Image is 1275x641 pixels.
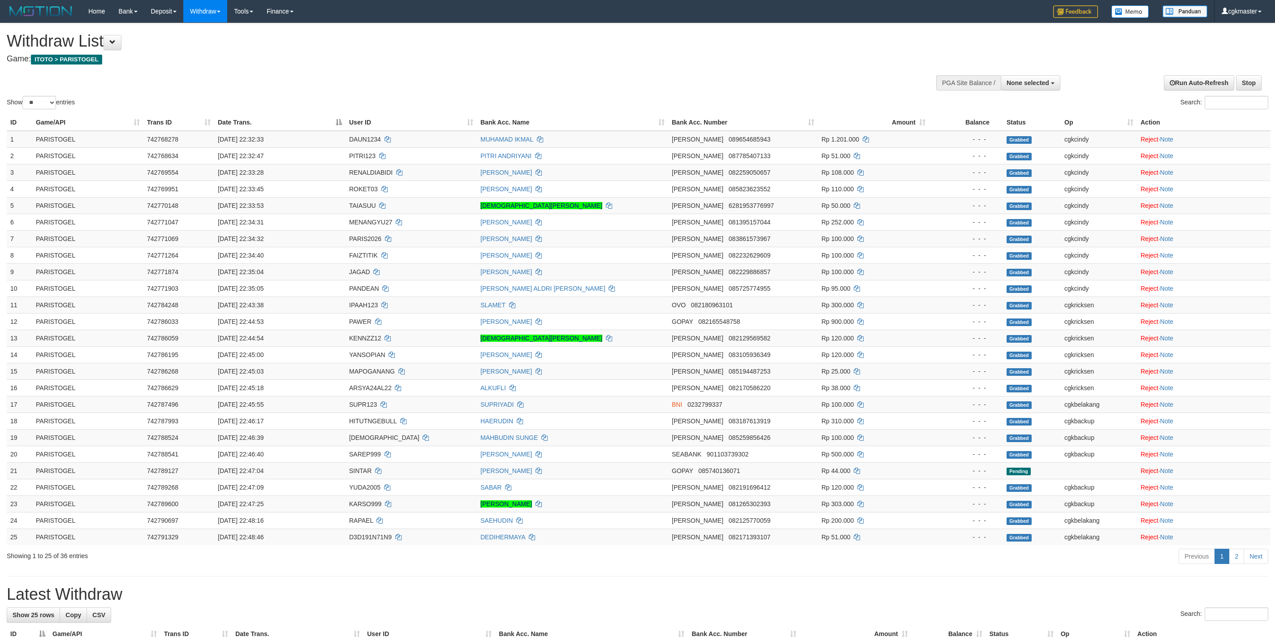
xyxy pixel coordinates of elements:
[1141,500,1158,508] a: Reject
[480,136,533,143] a: MUHAMAD IKMAL
[349,285,379,292] span: PANDEAN
[1007,285,1032,293] span: Grabbed
[1061,147,1137,164] td: cgkcindy
[821,136,859,143] span: Rp 1.201.000
[1205,607,1268,621] input: Search:
[7,313,32,330] td: 12
[1160,136,1174,143] a: Note
[1160,500,1174,508] a: Note
[821,335,854,342] span: Rp 120.000
[32,346,143,363] td: PARISTOGEL
[13,611,54,619] span: Show 25 rows
[32,214,143,230] td: PARISTOGEL
[1007,352,1032,359] span: Grabbed
[1141,301,1158,309] a: Reject
[1141,268,1158,275] a: Reject
[7,280,32,297] td: 10
[1141,252,1158,259] a: Reject
[729,285,770,292] span: Copy 085725774955 to clipboard
[821,351,854,358] span: Rp 120.000
[480,484,501,491] a: SABAR
[7,4,75,18] img: MOTION_logo.png
[1160,517,1174,524] a: Note
[7,32,841,50] h1: Withdraw List
[1160,202,1174,209] a: Note
[31,55,102,65] span: ITOTO > PARISTOGEL
[32,263,143,280] td: PARISTOGEL
[821,185,854,193] span: Rp 110.000
[147,285,178,292] span: 742771903
[480,268,532,275] a: [PERSON_NAME]
[821,318,854,325] span: Rp 900.000
[1061,230,1137,247] td: cgkcindy
[1003,114,1061,131] th: Status
[821,219,854,226] span: Rp 252.000
[32,114,143,131] th: Game/API: activate to sort column ascending
[729,136,770,143] span: Copy 089654685943 to clipboard
[729,169,770,176] span: Copy 082259050657 to clipboard
[1061,181,1137,197] td: cgkcindy
[1141,384,1158,391] a: Reject
[7,197,32,214] td: 5
[821,202,851,209] span: Rp 50.000
[1164,75,1234,90] a: Run Auto-Refresh
[480,318,532,325] a: [PERSON_NAME]
[1007,302,1032,310] span: Grabbed
[7,131,32,148] td: 1
[1137,247,1271,263] td: ·
[147,169,178,176] span: 742769554
[729,335,770,342] span: Copy 082129569582 to clipboard
[7,55,841,64] h4: Game:
[1061,164,1137,181] td: cgkcindy
[1160,533,1174,541] a: Note
[929,114,1003,131] th: Balance
[218,285,264,292] span: [DATE] 22:35:05
[1180,607,1268,621] label: Search:
[1141,451,1158,458] a: Reject
[1111,5,1149,18] img: Button%20Memo.svg
[480,500,532,508] a: [PERSON_NAME]
[7,96,75,109] label: Show entries
[936,75,1001,90] div: PGA Site Balance /
[821,285,851,292] span: Rp 95.000
[32,131,143,148] td: PARISTOGEL
[698,318,740,325] span: Copy 082165548758 to clipboard
[1061,114,1137,131] th: Op: activate to sort column ascending
[1160,451,1174,458] a: Note
[1160,219,1174,226] a: Note
[1007,186,1032,194] span: Grabbed
[86,607,111,623] a: CSV
[1141,318,1158,325] a: Reject
[32,297,143,313] td: PARISTOGEL
[1137,181,1271,197] td: ·
[672,219,723,226] span: [PERSON_NAME]
[1141,285,1158,292] a: Reject
[7,297,32,313] td: 11
[672,152,723,159] span: [PERSON_NAME]
[1137,214,1271,230] td: ·
[672,335,723,342] span: [PERSON_NAME]
[480,517,513,524] a: SAEHUDIN
[1141,136,1158,143] a: Reject
[1160,318,1174,325] a: Note
[147,235,178,242] span: 742771069
[1061,346,1137,363] td: cgkricksen
[480,533,525,541] a: DEDIHERMAYA
[147,219,178,226] span: 742771047
[7,346,32,363] td: 14
[1137,330,1271,346] td: ·
[1160,185,1174,193] a: Note
[349,202,376,209] span: TAIASUU
[1061,131,1137,148] td: cgkcindy
[147,185,178,193] span: 742769951
[672,136,723,143] span: [PERSON_NAME]
[349,301,378,309] span: IPAAH123
[1007,202,1032,210] span: Grabbed
[480,185,532,193] a: [PERSON_NAME]
[1061,313,1137,330] td: cgkricksen
[729,268,770,275] span: Copy 082229886857 to clipboard
[672,202,723,209] span: [PERSON_NAME]
[480,301,506,309] a: SLAMET
[1214,549,1230,564] a: 1
[218,136,264,143] span: [DATE] 22:32:33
